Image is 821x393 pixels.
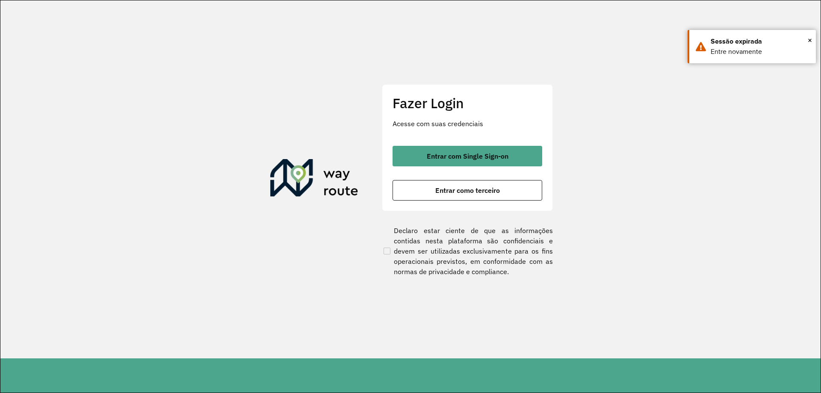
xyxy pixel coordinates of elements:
div: Entre novamente [711,47,809,57]
div: Sessão expirada [711,36,809,47]
span: Entrar com Single Sign-on [427,153,508,160]
span: Entrar como terceiro [435,187,500,194]
span: × [808,34,812,47]
button: button [393,180,542,201]
button: button [393,146,542,166]
img: Roteirizador AmbevTech [270,159,358,200]
button: Close [808,34,812,47]
p: Acesse com suas credenciais [393,118,542,129]
h2: Fazer Login [393,95,542,111]
label: Declaro estar ciente de que as informações contidas nesta plataforma são confidenciais e devem se... [382,225,553,277]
